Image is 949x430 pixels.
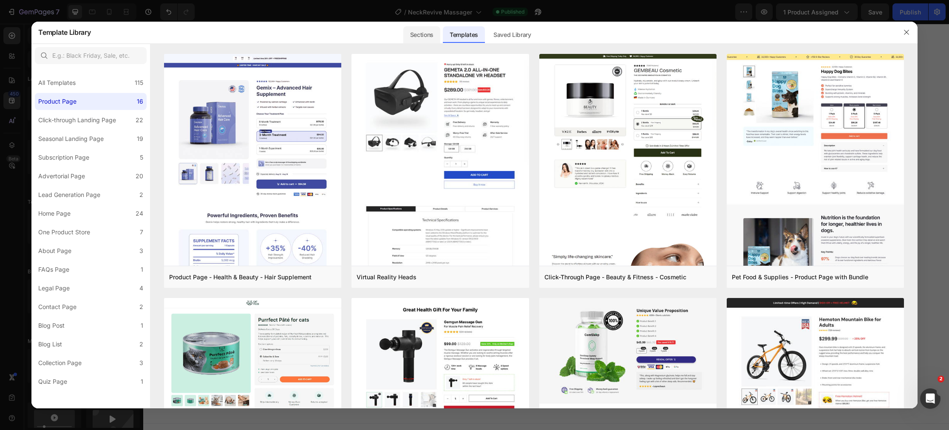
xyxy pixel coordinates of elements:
[139,302,143,312] div: 2
[38,358,82,368] div: Collection Page
[38,134,104,144] div: Seasonal Landing Page
[254,10,346,20] p: Is it safe for daily use?
[141,264,143,275] div: 1
[544,272,686,282] div: Click-Through Page - Beauty & Fitness - Cosmetic
[378,326,423,335] div: Generate layout
[38,78,76,88] div: All Templates
[38,264,69,275] div: FAQs Page
[140,227,143,237] div: 7
[254,56,399,67] p: Can I use it on a couch or soft bed?
[169,272,312,282] div: Product Page - Health & Beauty - Hair Supplement
[38,96,76,107] div: Product Page
[38,377,67,387] div: Quiz Page
[38,283,70,293] div: Legal Page
[359,155,447,165] div: CHECK AVAILABILITY
[383,307,423,316] span: Add section
[403,26,440,43] div: Sections
[38,115,116,125] div: Click-through Landing Page
[139,246,143,256] div: 3
[377,337,422,345] span: from URL or image
[307,337,365,345] span: inspired by CRO experts
[38,302,76,312] div: Contact Page
[38,171,85,181] div: Advertorial Page
[38,208,71,219] div: Home Page
[443,26,485,43] div: Templates
[281,217,524,230] span: We Ship Worldwide! Not Available In Stores
[139,358,143,368] div: 3
[38,152,89,163] div: Subscription Page
[35,47,147,64] input: E.g.: Black Friday, Sale, etc.
[355,174,461,184] p: 60 day money back guarantee
[38,246,71,256] div: About Page
[254,104,358,114] p: Do you offer a warranty?
[137,96,143,107] div: 16
[141,377,143,387] div: 1
[135,78,143,88] div: 115
[303,149,502,170] a: CHECK AVAILABILITY
[136,208,143,219] div: 24
[139,283,143,293] div: 4
[732,272,868,282] div: Pet Food & Supplies - Product Page with Bundle
[136,171,143,181] div: 20
[139,339,143,349] div: 2
[434,337,497,345] span: then drag & drop elements
[136,115,143,125] div: 22
[38,339,62,349] div: Blog List
[487,26,538,43] div: Saved Library
[920,388,941,409] iframe: Intercom live chat
[141,320,143,331] div: 1
[374,191,443,201] p: Worldwide Delivery
[440,326,492,335] div: Add blank section
[139,190,143,200] div: 2
[38,320,65,331] div: Blog Post
[38,190,100,200] div: Lead Generation Page
[312,326,363,335] div: Choose templates
[357,272,416,282] div: Virtual Reality Heads
[140,152,143,163] div: 5
[137,134,143,144] div: 19
[38,21,91,43] h2: Template Library
[938,376,944,382] span: 2
[38,227,90,237] div: One Product Store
